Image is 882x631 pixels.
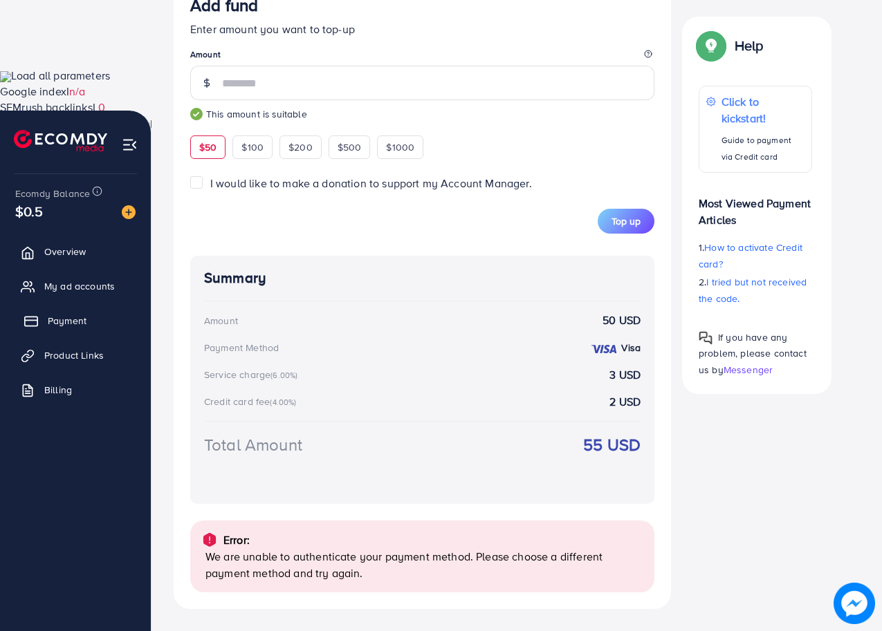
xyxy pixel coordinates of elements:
a: Overview [10,238,140,265]
p: Click to kickstart! [722,93,805,126]
a: My ad accounts [10,272,140,300]
img: alert [201,531,218,548]
span: I would like to make a donation to support my Account Manager. [210,176,532,191]
span: $0.5 [15,201,44,221]
img: image [122,205,136,219]
img: logo [14,130,107,151]
span: Overview [44,245,86,258]
small: (6.00%) [270,370,297,381]
img: credit [590,343,618,355]
span: I [66,84,69,99]
img: guide [190,108,203,120]
strong: 50 USD [603,312,641,328]
span: $1000 [386,140,414,154]
div: Total Amount [204,433,302,457]
small: (4.00%) [270,397,296,408]
img: Popup guide [699,331,713,345]
small: This amount is suitable [190,107,654,121]
span: Product Links [44,348,104,362]
a: 0 [98,100,105,115]
span: Billing [44,383,72,397]
span: $50 [199,140,217,154]
button: Top up [598,209,654,234]
div: Payment Method [204,341,279,355]
span: Messenger [724,362,773,376]
div: Service charge [204,368,302,382]
img: Popup guide [699,33,724,58]
img: menu [122,137,138,153]
div: Amount [204,314,238,328]
legend: Amount [190,48,654,66]
strong: 3 USD [609,367,641,383]
strong: Visa [621,341,641,355]
span: Top up [612,214,641,228]
div: Credit card fee [204,395,301,408]
span: Payment [48,314,86,328]
p: We are unable to authenticate your payment method. Please choose a different payment method and t... [205,548,643,581]
p: Error: [223,531,250,548]
a: Payment [10,307,140,335]
span: I tried but not received the code. [699,275,807,305]
span: $100 [241,140,264,154]
p: 2. [699,274,812,307]
a: n/a [69,84,85,99]
p: Most Viewed Payment Articles [699,184,812,228]
h4: Summary [204,270,641,287]
strong: 55 USD [583,433,641,457]
span: My ad accounts [44,279,115,293]
span: Ecomdy Balance [15,187,90,200]
img: image [838,587,871,620]
a: Product Links [10,341,140,369]
span: If you have any problem, please contact us by [699,330,807,376]
span: How to activate Credit card? [699,241,802,271]
a: Billing [10,376,140,404]
p: Help [735,37,764,54]
span: $200 [288,140,313,154]
p: 1. [699,239,812,272]
span: $500 [338,140,362,154]
strong: 2 USD [609,394,641,410]
span: L [93,100,98,115]
p: Enter amount you want to top-up [190,21,654,37]
p: Guide to payment via Credit card [722,132,805,165]
span: Load all parameters [11,68,110,83]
